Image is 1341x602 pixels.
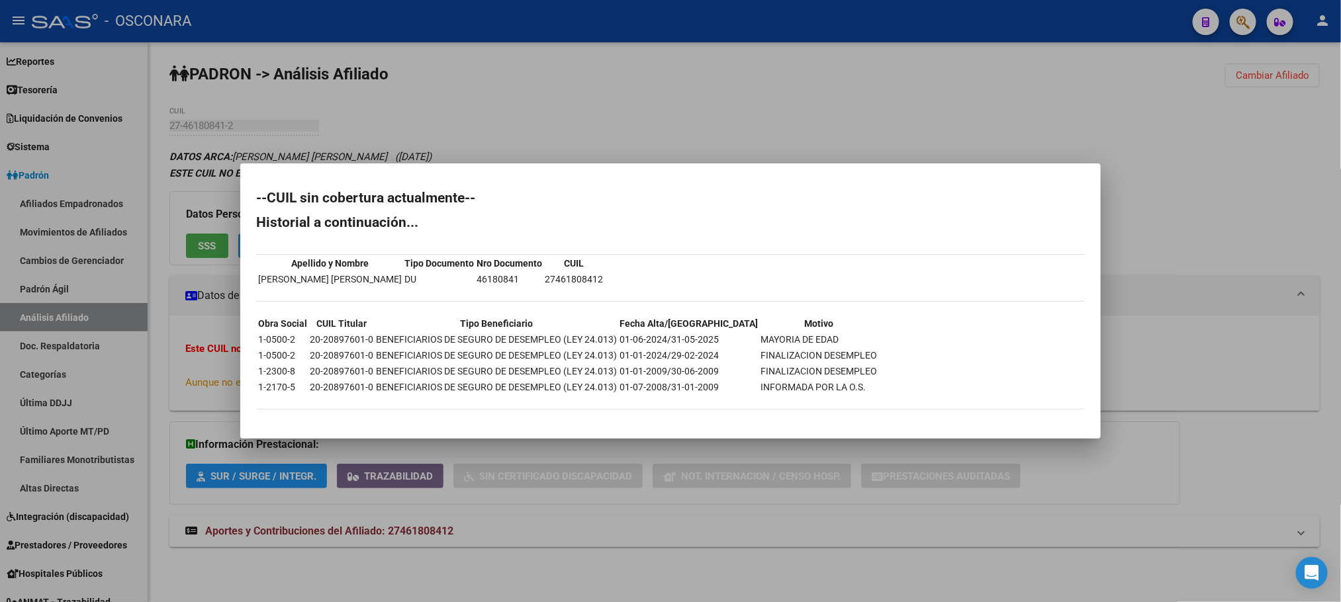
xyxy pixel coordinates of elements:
td: 1-2170-5 [257,380,308,394]
h2: --CUIL sin cobertura actualmente-- [256,191,1085,204]
th: Motivo [760,316,878,331]
td: FINALIZACION DESEMPLEO [760,348,878,363]
td: 01-01-2009/30-06-2009 [619,364,759,378]
th: Tipo Beneficiario [375,316,618,331]
td: 20-20897601-0 [309,364,374,378]
td: 1-0500-2 [257,348,308,363]
td: MAYORIA DE EDAD [760,332,878,347]
th: CUIL Titular [309,316,374,331]
td: BENEFICIARIOS DE SEGURO DE DESEMPLEO (LEY 24.013) [375,380,618,394]
td: 20-20897601-0 [309,332,374,347]
th: Fecha Alta/[GEOGRAPHIC_DATA] [619,316,759,331]
th: Apellido y Nombre [257,256,402,271]
td: BENEFICIARIOS DE SEGURO DE DESEMPLEO (LEY 24.013) [375,332,618,347]
td: 46180841 [476,272,543,286]
td: INFORMADA POR LA O.S. [760,380,878,394]
th: Nro Documento [476,256,543,271]
th: Obra Social [257,316,308,331]
td: 20-20897601-0 [309,380,374,394]
td: BENEFICIARIOS DE SEGURO DE DESEMPLEO (LEY 24.013) [375,348,618,363]
td: 1-2300-8 [257,364,308,378]
th: Tipo Documento [404,256,475,271]
td: 01-01-2024/29-02-2024 [619,348,759,363]
div: Open Intercom Messenger [1296,557,1328,589]
td: DU [404,272,475,286]
th: CUIL [544,256,604,271]
td: 01-07-2008/31-01-2009 [619,380,759,394]
td: 01-06-2024/31-05-2025 [619,332,759,347]
td: BENEFICIARIOS DE SEGURO DE DESEMPLEO (LEY 24.013) [375,364,618,378]
td: FINALIZACION DESEMPLEO [760,364,878,378]
td: [PERSON_NAME] [PERSON_NAME] [257,272,402,286]
h2: Historial a continuación... [256,216,1085,229]
td: 1-0500-2 [257,332,308,347]
td: 27461808412 [544,272,604,286]
td: 20-20897601-0 [309,348,374,363]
